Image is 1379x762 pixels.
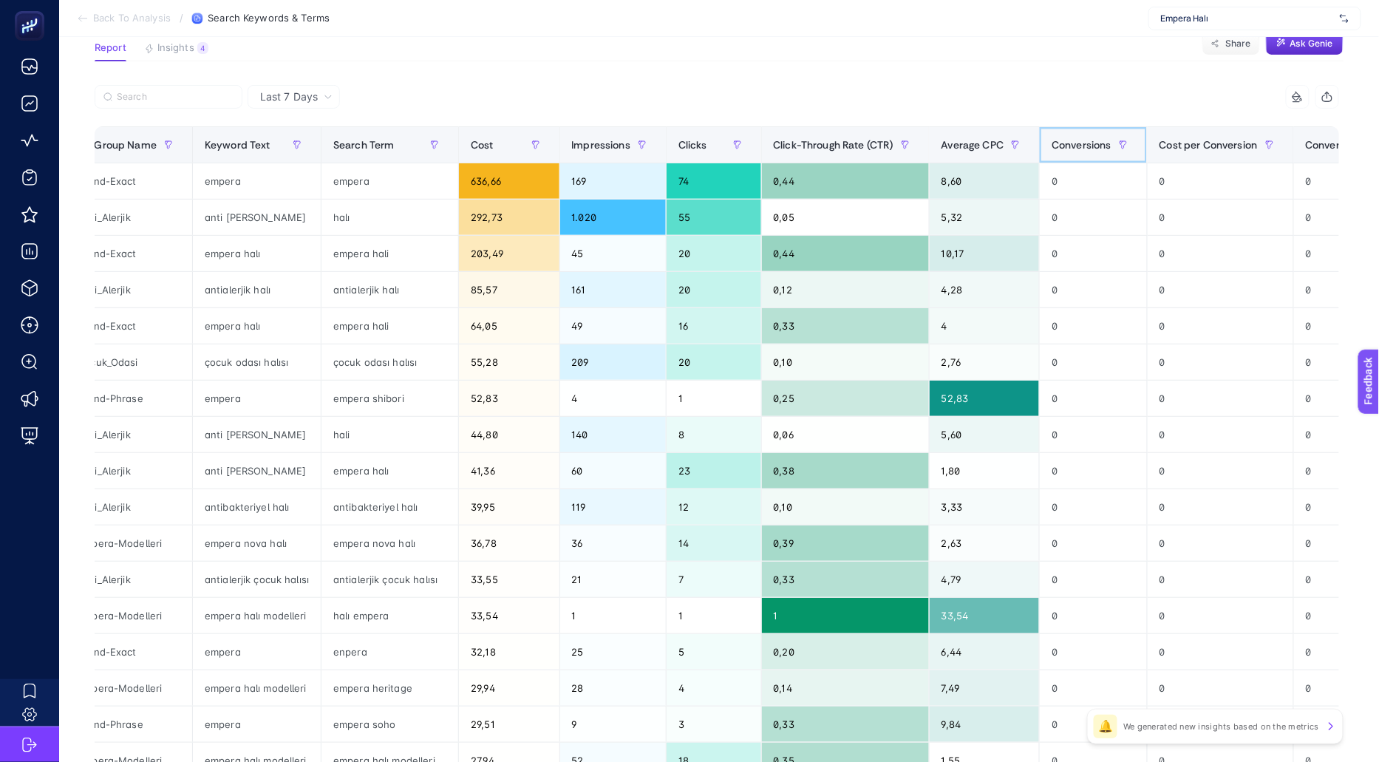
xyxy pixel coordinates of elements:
[667,381,760,416] div: 1
[930,634,1040,670] div: 6,44
[193,417,321,452] div: anti [PERSON_NAME]
[667,707,760,742] div: 3
[321,707,458,742] div: empera soho
[667,163,760,199] div: 74
[66,453,192,489] div: Anti_Alerjik
[774,139,893,151] span: Click-Through Rate (CTR)
[560,163,667,199] div: 169
[667,200,760,235] div: 55
[667,272,760,307] div: 20
[1148,525,1293,561] div: 0
[197,42,208,54] div: 4
[762,272,929,307] div: 0,12
[560,670,667,706] div: 28
[1160,139,1258,151] span: Cost per Conversion
[321,200,458,235] div: halı
[321,598,458,633] div: halı empera
[1040,707,1147,742] div: 0
[930,381,1040,416] div: 52,83
[1040,525,1147,561] div: 0
[667,598,760,633] div: 1
[193,308,321,344] div: empera halı
[560,200,667,235] div: 1.020
[667,453,760,489] div: 23
[66,381,192,416] div: Brand-Phrase
[321,670,458,706] div: empera heritage
[667,308,760,344] div: 16
[193,272,321,307] div: antialerjik halı
[193,489,321,525] div: antibakteriyel halı
[459,598,559,633] div: 33,54
[193,381,321,416] div: empera
[193,670,321,706] div: empera halı modelleri
[1040,562,1147,597] div: 0
[1290,38,1333,50] span: Ask Genie
[1148,598,1293,633] div: 0
[930,236,1040,271] div: 10,17
[459,525,559,561] div: 36,78
[1161,13,1334,24] span: Empera Halı
[1148,272,1293,307] div: 0
[762,525,929,561] div: 0,39
[459,308,559,344] div: 64,05
[459,236,559,271] div: 203,49
[930,272,1040,307] div: 4,28
[193,562,321,597] div: antialerjik çocuk halısı
[1148,381,1293,416] div: 0
[459,417,559,452] div: 44,80
[930,163,1040,199] div: 8,60
[193,163,321,199] div: empera
[1148,200,1293,235] div: 0
[762,344,929,380] div: 0,10
[157,42,194,54] span: Insights
[667,670,760,706] div: 4
[560,707,667,742] div: 9
[459,344,559,380] div: 55,28
[1148,670,1293,706] div: 0
[321,163,458,199] div: empera
[560,381,667,416] div: 4
[459,707,559,742] div: 29,51
[193,598,321,633] div: empera halı modelleri
[1094,715,1117,738] div: 🔔
[193,236,321,271] div: empera halı
[930,598,1040,633] div: 33,54
[667,236,760,271] div: 20
[667,417,760,452] div: 8
[762,707,929,742] div: 0,33
[560,489,667,525] div: 119
[66,707,192,742] div: Brand-Phrase
[260,89,318,104] span: Last 7 Days
[66,598,192,633] div: Empera-Modelleri
[321,308,458,344] div: empera hali
[1040,272,1147,307] div: 0
[930,200,1040,235] div: 5,32
[321,272,458,307] div: antialerjik halı
[1148,453,1293,489] div: 0
[762,634,929,670] div: 0,20
[321,453,458,489] div: empera halı
[471,139,494,151] span: Cost
[1148,707,1293,742] div: 0
[560,344,667,380] div: 209
[560,453,667,489] div: 60
[66,562,192,597] div: Anti_Alerjik
[762,670,929,706] div: 0,14
[321,562,458,597] div: antialerjik çocuk halısı
[66,670,192,706] div: Empera-Modelleri
[762,598,929,633] div: 1
[459,634,559,670] div: 32,18
[459,272,559,307] div: 85,57
[66,200,192,235] div: Anti_Alerjik
[66,236,192,271] div: Brand-Exact
[208,13,330,24] span: Search Keywords & Terms
[321,344,458,380] div: çocuk odası halısı
[66,417,192,452] div: Anti_Alerjik
[667,634,760,670] div: 5
[459,489,559,525] div: 39,95
[459,562,559,597] div: 33,55
[321,417,458,452] div: hali
[333,139,395,151] span: Search Term
[560,634,667,670] div: 25
[1148,634,1293,670] div: 0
